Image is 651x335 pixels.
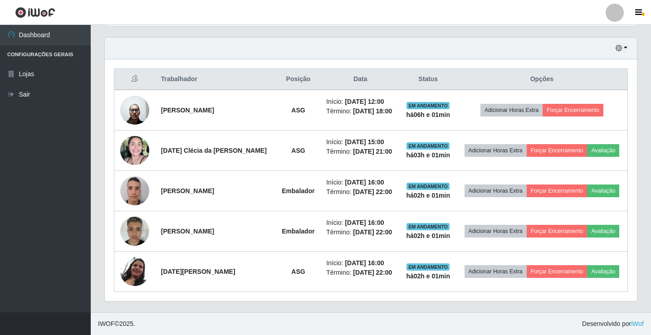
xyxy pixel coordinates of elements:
[527,225,587,238] button: Forçar Encerramento
[406,272,450,280] strong: há 02 h e 01 min
[345,219,384,226] time: [DATE] 16:00
[345,98,384,105] time: [DATE] 12:00
[326,107,394,116] li: Término:
[161,147,267,154] strong: [DATE] Clécia da [PERSON_NAME]
[326,187,394,197] li: Término:
[156,69,276,90] th: Trabalhador
[587,184,619,197] button: Avaliação
[15,7,55,18] img: CoreUI Logo
[120,171,149,210] img: 1714228813172.jpeg
[120,91,149,129] img: 1730292930646.jpeg
[326,147,394,156] li: Término:
[465,225,527,238] button: Adicionar Horas Extra
[161,107,214,114] strong: [PERSON_NAME]
[587,144,619,157] button: Avaliação
[406,111,450,118] strong: há 06 h e 01 min
[282,228,314,235] strong: Embalador
[406,263,450,271] span: EM ANDAMENTO
[587,225,619,238] button: Avaliação
[465,265,527,278] button: Adicionar Horas Extra
[345,138,384,146] time: [DATE] 15:00
[98,319,135,329] span: © 2025 .
[345,179,384,186] time: [DATE] 16:00
[406,142,450,150] span: EM ANDAMENTO
[527,144,587,157] button: Forçar Encerramento
[406,151,450,159] strong: há 03 h e 01 min
[456,69,628,90] th: Opções
[406,102,450,109] span: EM ANDAMENTO
[353,188,392,195] time: [DATE] 22:00
[98,320,115,327] span: IWOF
[465,184,527,197] button: Adicionar Horas Extra
[161,268,235,275] strong: [DATE][PERSON_NAME]
[326,258,394,268] li: Início:
[161,228,214,235] strong: [PERSON_NAME]
[326,268,394,277] li: Término:
[120,212,149,250] img: 1753187317343.jpeg
[480,104,543,117] button: Adicionar Horas Extra
[326,228,394,237] li: Término:
[326,178,394,187] li: Início:
[345,259,384,267] time: [DATE] 16:00
[291,147,305,154] strong: ASG
[406,183,450,190] span: EM ANDAMENTO
[527,265,587,278] button: Forçar Encerramento
[543,104,603,117] button: Forçar Encerramento
[321,69,400,90] th: Data
[527,184,587,197] button: Forçar Encerramento
[406,232,450,239] strong: há 02 h e 01 min
[353,148,392,155] time: [DATE] 21:00
[326,137,394,147] li: Início:
[326,97,394,107] li: Início:
[326,218,394,228] li: Início:
[353,107,392,115] time: [DATE] 18:00
[465,144,527,157] button: Adicionar Horas Extra
[353,228,392,236] time: [DATE] 22:00
[582,319,644,329] span: Desenvolvido por
[282,187,314,194] strong: Embalador
[276,69,321,90] th: Posição
[291,107,305,114] strong: ASG
[353,269,392,276] time: [DATE] 22:00
[587,265,619,278] button: Avaliação
[400,69,456,90] th: Status
[161,187,214,194] strong: [PERSON_NAME]
[406,192,450,199] strong: há 02 h e 01 min
[120,257,149,286] img: 1689337855569.jpeg
[291,268,305,275] strong: ASG
[406,223,450,230] span: EM ANDAMENTO
[631,320,644,327] a: iWof
[120,136,149,165] img: 1754498913807.jpeg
